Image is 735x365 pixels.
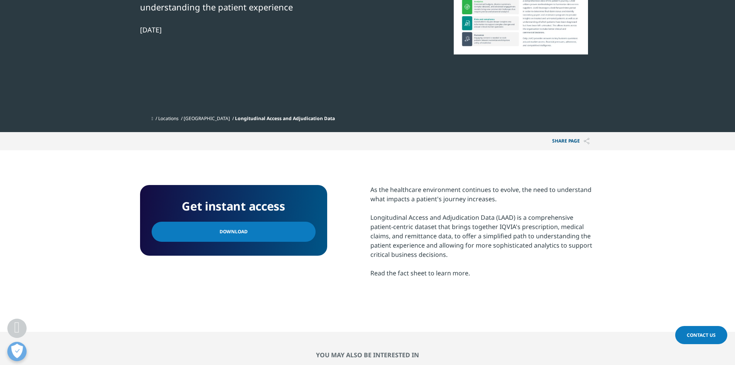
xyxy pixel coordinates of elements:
[152,197,316,216] h4: Get instant access
[140,351,595,359] h2: You may also be interested in
[7,342,27,361] button: Open Preferences
[184,115,230,122] a: [GEOGRAPHIC_DATA]
[152,222,316,242] a: Download
[158,115,179,122] a: Locations
[584,138,590,144] img: Share PAGE
[546,132,595,150] button: Share PAGEShare PAGE
[687,332,716,338] span: Contact Us
[235,115,335,122] span: Longitudinal Access and Adjudication Data
[546,132,595,150] p: Share PAGE
[140,25,405,34] div: [DATE]
[370,185,595,278] div: As the healthcare environment continues to evolve, the need to understand what impacts a patient'...
[220,227,248,236] span: Download
[675,326,727,344] a: Contact Us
